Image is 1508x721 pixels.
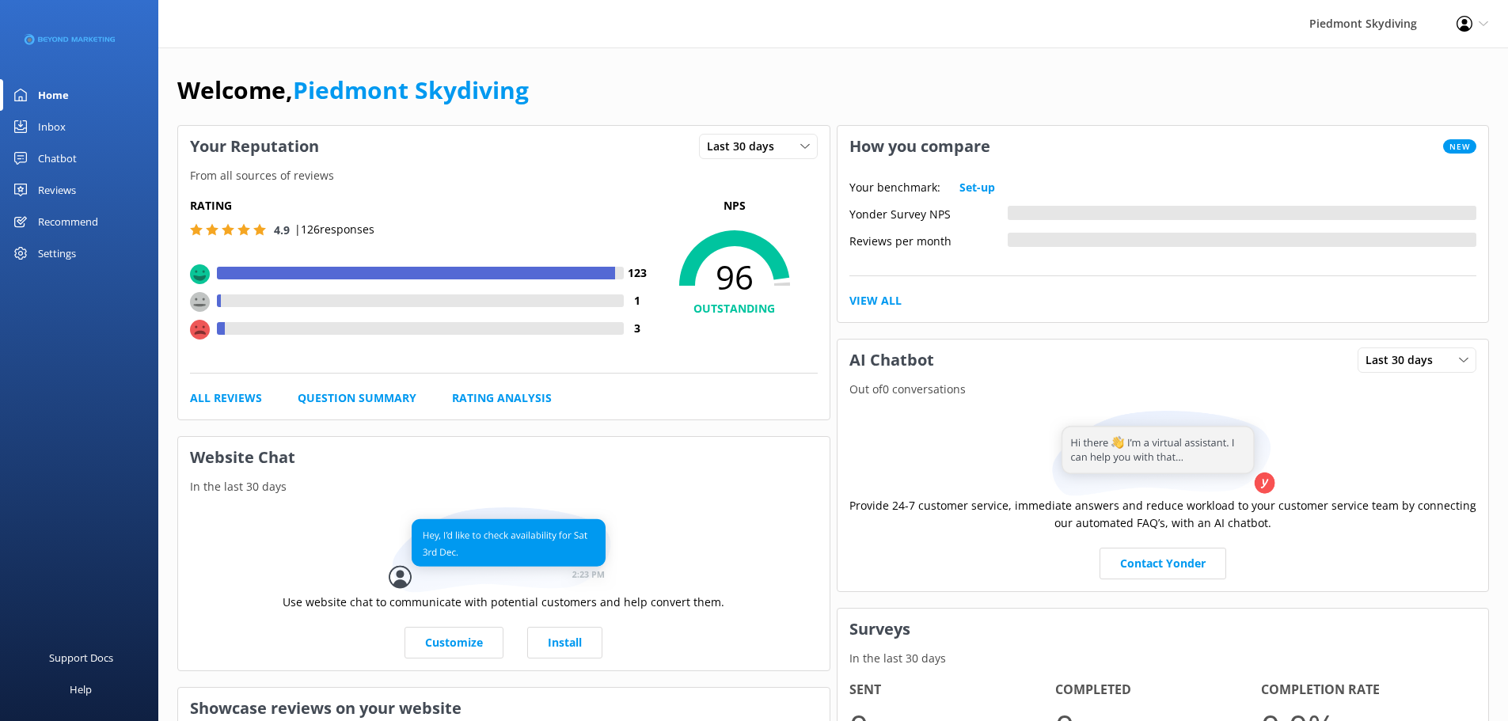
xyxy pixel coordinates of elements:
img: conversation... [389,507,618,594]
div: Inbox [38,111,66,142]
a: Install [527,627,602,658]
p: NPS [651,197,818,214]
div: Home [38,79,69,111]
p: Provide 24-7 customer service, immediate answers and reduce workload to your customer service tea... [849,497,1477,533]
h3: How you compare [838,126,1002,167]
h4: Sent [849,680,1055,700]
p: Use website chat to communicate with potential customers and help convert them. [283,594,724,611]
p: Your benchmark: [849,179,940,196]
h4: Completion Rate [1261,680,1467,700]
p: In the last 30 days [838,650,1489,667]
p: From all sources of reviews [178,167,830,184]
a: Question Summary [298,389,416,407]
a: All Reviews [190,389,262,407]
div: Settings [38,237,76,269]
div: Yonder Survey NPS [849,206,1008,220]
span: New [1443,139,1476,154]
h3: Your Reputation [178,126,331,167]
a: Rating Analysis [452,389,552,407]
h5: Rating [190,197,651,214]
a: Customize [405,627,503,658]
a: Contact Yonder [1100,548,1226,579]
span: 96 [651,257,818,297]
img: assistant... [1048,411,1278,497]
div: Chatbot [38,142,77,174]
div: Recommend [38,206,98,237]
p: In the last 30 days [178,478,830,495]
div: Reviews per month [849,233,1008,247]
h1: Welcome, [177,71,529,109]
p: | 126 responses [294,221,374,238]
a: View All [849,292,902,309]
h3: Surveys [838,609,1489,650]
p: Out of 0 conversations [838,381,1489,398]
h4: OUTSTANDING [651,300,818,317]
h4: 1 [624,292,651,309]
h3: AI Chatbot [838,340,946,381]
span: 4.9 [274,222,290,237]
h4: 3 [624,320,651,337]
img: 3-1676954853.png [24,27,115,53]
h4: Completed [1055,680,1261,700]
span: Last 30 days [1366,351,1442,369]
div: Reviews [38,174,76,206]
h3: Website Chat [178,437,830,478]
div: Help [70,674,92,705]
span: Last 30 days [707,138,784,155]
div: Support Docs [49,642,113,674]
h4: 123 [624,264,651,282]
a: Piedmont Skydiving [293,74,529,106]
a: Set-up [959,179,995,196]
